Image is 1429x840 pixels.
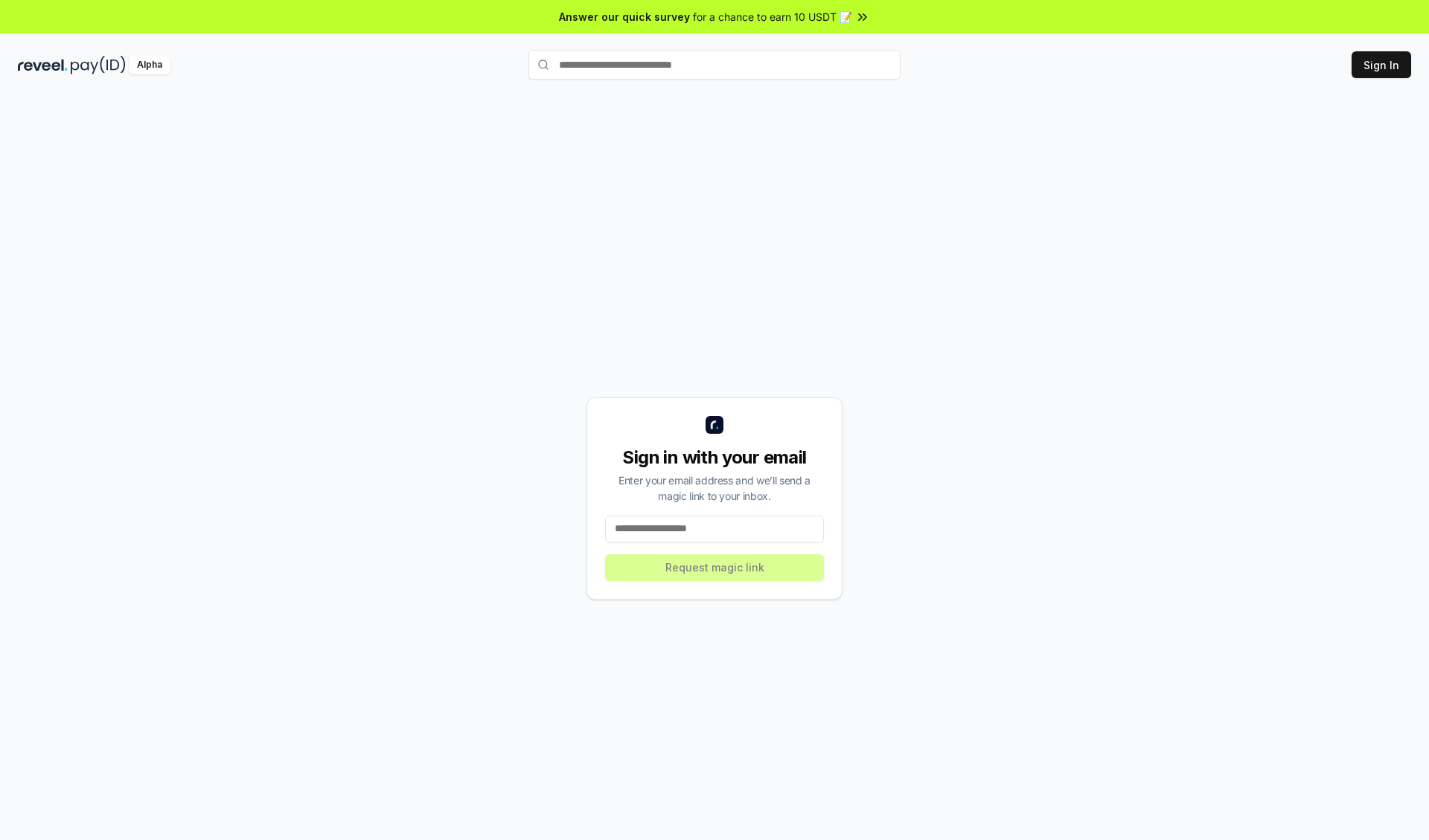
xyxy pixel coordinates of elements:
div: Sign in with your email [605,446,824,469]
img: logo_small [706,416,723,434]
div: Enter your email address and we’ll send a magic link to your inbox. [605,472,824,504]
button: Sign In [1352,51,1411,78]
img: pay_id [71,56,126,74]
img: reveel_dark [18,56,68,74]
div: Alpha [129,56,170,74]
span: Answer our quick survey [559,9,690,25]
span: for a chance to earn 10 USDT 📝 [693,9,852,25]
